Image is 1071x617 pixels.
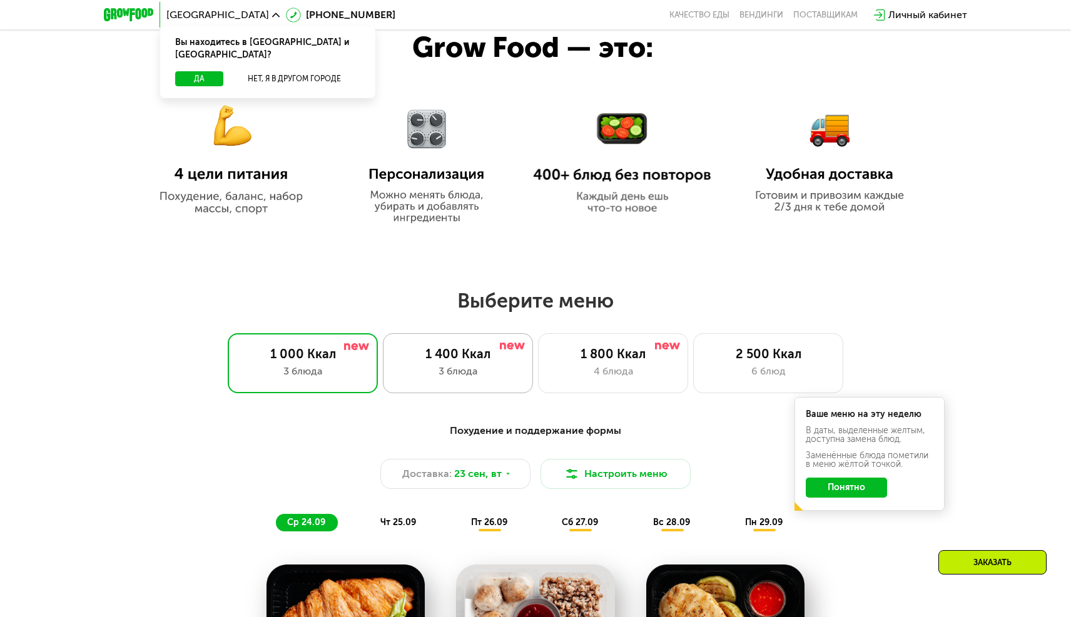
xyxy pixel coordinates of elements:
div: Личный кабинет [888,8,967,23]
a: Вендинги [739,10,783,20]
div: 3 блюда [241,364,365,379]
div: 1 800 Ккал [551,346,675,361]
span: вс 28.09 [653,517,690,528]
span: Доставка: [402,466,452,481]
div: 3 блюда [396,364,520,379]
a: [PHONE_NUMBER] [286,8,395,23]
div: Grow Food — это: [412,26,696,69]
div: В даты, выделенные желтым, доступна замена блюд. [806,426,933,444]
div: 2 500 Ккал [706,346,830,361]
div: 6 блюд [706,364,830,379]
button: Нет, я в другом городе [228,71,360,86]
a: Качество еды [669,10,729,20]
div: Ваше меню на эту неделю [806,410,933,419]
span: [GEOGRAPHIC_DATA] [166,10,269,20]
h2: Выберите меню [40,288,1031,313]
span: сб 27.09 [562,517,598,528]
div: 1 000 Ккал [241,346,365,361]
span: чт 25.09 [380,517,416,528]
div: Заменённые блюда пометили в меню жёлтой точкой. [806,451,933,469]
span: пт 26.09 [471,517,507,528]
button: Понятно [806,478,887,498]
span: 23 сен, вт [454,466,502,481]
div: поставщикам [793,10,858,20]
div: Вы находитесь в [GEOGRAPHIC_DATA] и [GEOGRAPHIC_DATA]? [160,26,375,71]
div: Похудение и поддержание формы [165,423,906,439]
div: 1 400 Ккал [396,346,520,361]
span: ср 24.09 [287,517,325,528]
button: Настроить меню [541,459,691,489]
button: Да [175,71,223,86]
div: 4 блюда [551,364,675,379]
span: пн 29.09 [745,517,783,528]
div: Заказать [938,550,1047,574]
